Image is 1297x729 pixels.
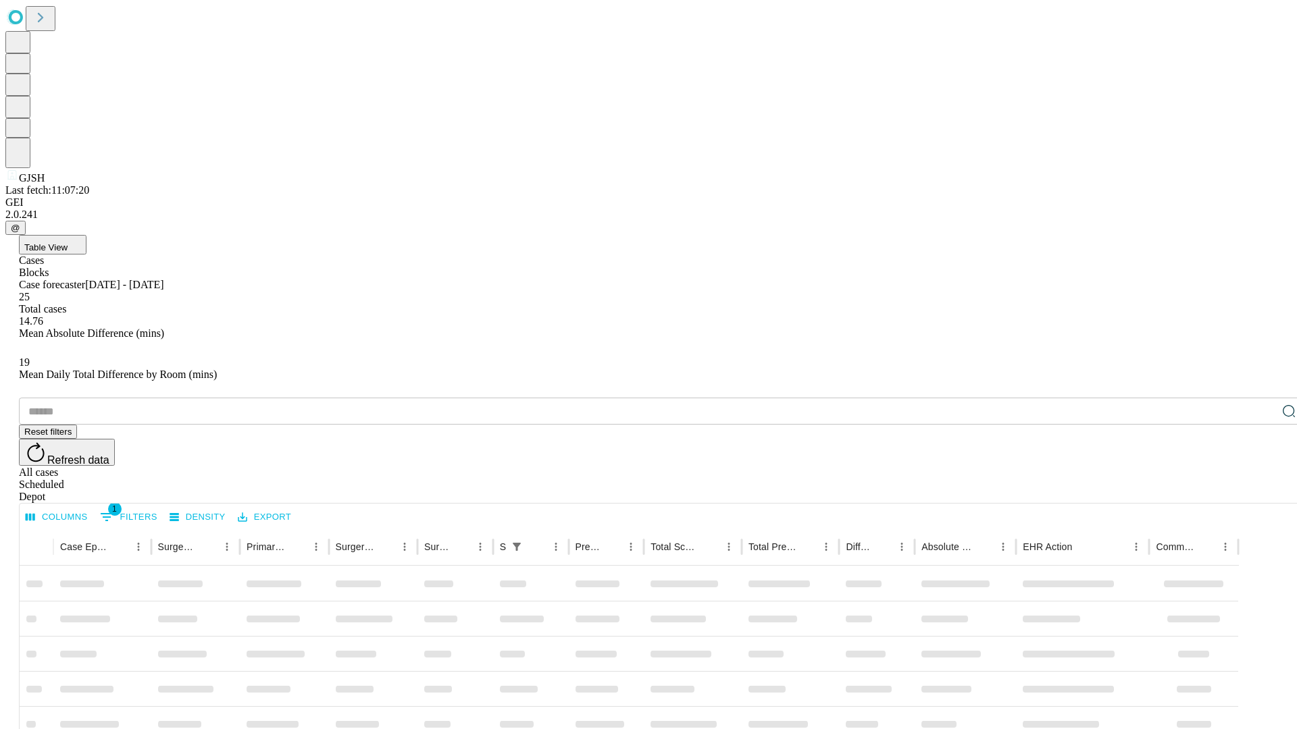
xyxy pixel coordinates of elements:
div: EHR Action [1023,541,1072,552]
button: Menu [471,537,490,556]
div: Surgery Name [336,541,375,552]
button: Sort [701,537,719,556]
button: Menu [719,537,738,556]
button: Menu [1127,537,1146,556]
div: Surgery Date [424,541,451,552]
button: Menu [395,537,414,556]
button: Sort [288,537,307,556]
button: Menu [129,537,148,556]
button: Sort [1197,537,1216,556]
button: Refresh data [19,439,115,466]
div: Difference [846,541,872,552]
div: Primary Service [247,541,286,552]
button: Menu [546,537,565,556]
span: Refresh data [47,454,109,466]
button: Sort [452,537,471,556]
button: Sort [528,537,546,556]
div: Scheduled In Room Duration [500,541,506,552]
button: Sort [798,537,817,556]
div: Total Scheduled Duration [651,541,699,552]
span: [DATE] - [DATE] [85,279,163,290]
span: 1 [108,502,122,516]
button: Menu [817,537,836,556]
span: Mean Absolute Difference (mins) [19,327,164,339]
span: Table View [24,242,68,252]
span: Last fetch: 11:07:20 [5,184,89,196]
span: @ [11,223,20,233]
div: Comments [1156,541,1195,552]
span: Total cases [19,303,66,315]
div: Total Predicted Duration [748,541,797,552]
div: Case Epic Id [60,541,109,552]
button: Sort [975,537,994,556]
button: Sort [873,537,892,556]
span: 19 [19,356,30,368]
button: Menu [994,537,1013,556]
span: GJSH [19,172,45,184]
button: Select columns [22,507,91,528]
button: Sort [110,537,129,556]
span: 25 [19,291,30,302]
button: Reset filters [19,425,77,439]
button: Menu [218,537,236,556]
button: Table View [19,235,86,254]
div: Absolute Difference [921,541,973,552]
button: Menu [892,537,911,556]
button: Sort [1073,537,1092,556]
span: Mean Daily Total Difference by Room (mins) [19,369,217,380]
button: Menu [1216,537,1235,556]
span: Reset filters [24,427,72,437]
button: @ [5,221,26,235]
div: Surgeon Name [158,541,197,552]
button: Export [234,507,295,528]
button: Sort [376,537,395,556]
div: 2.0.241 [5,209,1292,221]
button: Density [166,507,229,528]
span: 14.76 [19,315,43,327]
button: Sort [199,537,218,556]
div: 1 active filter [507,537,526,556]
div: GEI [5,196,1292,209]
button: Menu [307,537,326,556]
button: Sort [603,537,621,556]
div: Predicted In Room Duration [576,541,602,552]
button: Show filters [507,537,526,556]
button: Menu [621,537,640,556]
span: Case forecaster [19,279,85,290]
button: Show filters [97,506,161,528]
